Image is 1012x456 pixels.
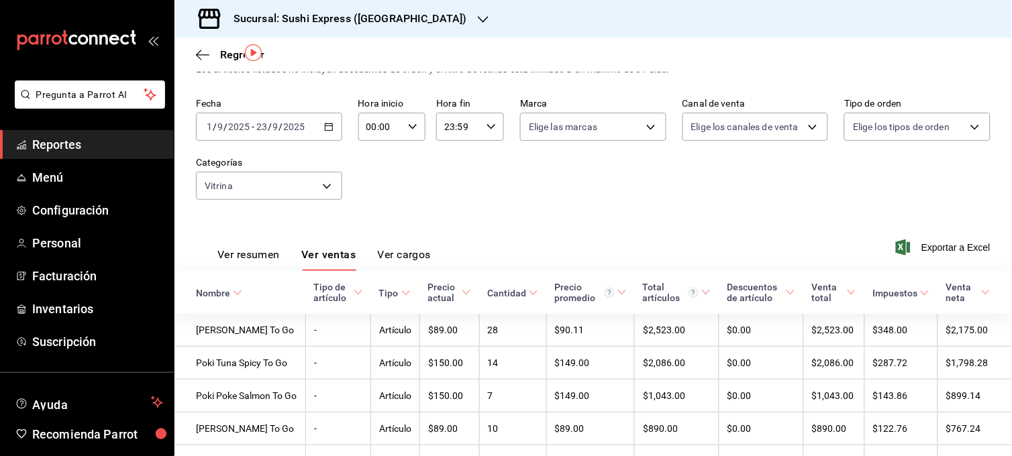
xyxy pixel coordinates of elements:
div: Impuestos [872,288,917,298]
td: $2,523.00 [803,314,864,347]
span: - [252,121,254,132]
span: Precio actual [428,282,471,303]
td: $150.00 [420,347,479,380]
span: Elige los tipos de orden [853,120,950,133]
td: $0.00 [719,314,803,347]
svg: El total artículos considera cambios de precios en los artículos así como costos adicionales por ... [689,288,699,298]
td: $1,043.00 [635,380,719,412]
button: open_drawer_menu [148,35,158,46]
span: Tipo [379,288,411,298]
label: Hora inicio [358,99,426,109]
td: $890.00 [635,412,719,445]
span: Vitrina [205,179,233,192]
h3: Sucursal: Sushi Express ([GEOGRAPHIC_DATA]) [223,11,467,27]
button: Pregunta a Parrot AI [15,80,165,109]
span: Facturación [32,267,163,285]
span: Elige las marcas [529,120,597,133]
td: $890.00 [803,412,864,445]
span: Cantidad [487,288,538,298]
td: $2,086.00 [803,347,864,380]
span: Pregunta a Parrot AI [36,88,144,102]
div: Nombre [196,288,230,298]
td: Artículo [371,347,420,380]
td: 10 [479,412,546,445]
td: - [305,314,370,347]
span: Reportes [32,135,163,154]
td: $2,175.00 [938,314,1012,347]
span: Precio promedio [554,282,627,303]
div: Precio actual [428,282,459,303]
button: Regresar [196,48,264,61]
td: Artículo [371,412,420,445]
div: Descuentos de artículo [727,282,783,303]
td: $149.00 [546,380,635,412]
td: $2,523.00 [635,314,719,347]
td: $2,086.00 [635,347,719,380]
label: Canal de venta [682,99,829,109]
td: Artículo [371,314,420,347]
td: $348.00 [864,314,938,347]
td: $1,798.28 [938,347,1012,380]
td: [PERSON_NAME] To Go [174,314,305,347]
td: $89.00 [546,412,635,445]
td: $0.00 [719,380,803,412]
div: Tipo [379,288,399,298]
span: Total artículos [643,282,711,303]
td: $287.72 [864,347,938,380]
td: $1,043.00 [803,380,864,412]
span: / [279,121,283,132]
svg: Precio promedio = Total artículos / cantidad [605,288,615,298]
td: $149.00 [546,347,635,380]
td: $0.00 [719,412,803,445]
span: / [223,121,227,132]
td: $150.00 [420,380,479,412]
span: Personal [32,234,163,252]
td: $767.24 [938,412,1012,445]
div: Precio promedio [554,282,615,303]
button: Ver resumen [217,248,280,271]
span: Regresar [220,48,264,61]
td: $122.76 [864,412,938,445]
label: Fecha [196,99,342,109]
td: 28 [479,314,546,347]
span: Tipo de artículo [313,282,362,303]
button: Ver cargos [378,248,432,271]
span: Impuestos [872,288,929,298]
td: $0.00 [719,347,803,380]
span: / [268,121,272,132]
span: Configuración [32,201,163,219]
input: ---- [227,121,250,132]
label: Tipo de orden [844,99,991,109]
input: -- [256,121,268,132]
td: - [305,347,370,380]
span: Nombre [196,288,242,298]
div: Venta total [811,282,844,303]
img: Tooltip marker [245,44,262,61]
span: Elige los canales de venta [691,120,799,133]
label: Categorías [196,158,342,168]
td: 14 [479,347,546,380]
span: Recomienda Parrot [32,425,163,443]
div: Cantidad [487,288,526,298]
div: navigation tabs [217,248,431,271]
span: Descuentos de artículo [727,282,795,303]
input: -- [206,121,213,132]
label: Marca [520,99,666,109]
input: ---- [283,121,306,132]
span: Menú [32,168,163,186]
td: Poki Poke Salmon To Go [174,380,305,412]
button: Exportar a Excel [899,239,991,255]
td: $89.00 [420,314,479,347]
td: Poki Tuna Spicy To Go [174,347,305,380]
span: Suscripción [32,333,163,351]
span: Ayuda [32,394,146,410]
td: $90.11 [546,314,635,347]
label: Hora fin [436,99,504,109]
span: / [213,121,217,132]
td: $143.86 [864,380,938,412]
span: Venta neta [946,282,991,303]
td: 7 [479,380,546,412]
div: Total artículos [643,282,699,303]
